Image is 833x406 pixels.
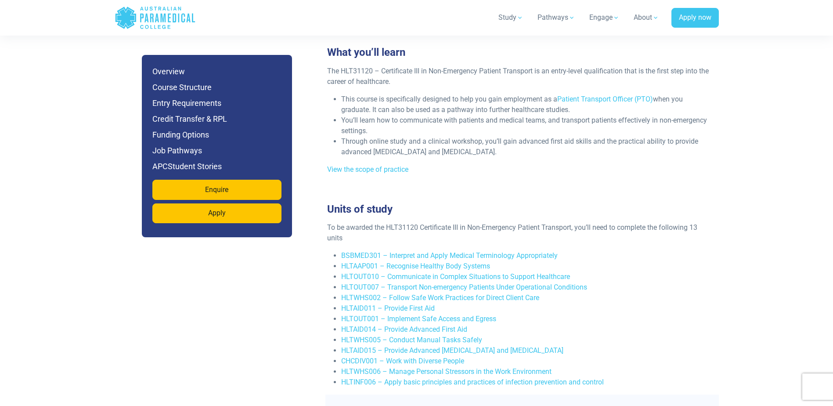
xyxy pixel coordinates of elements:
[341,94,710,115] li: This course is specifically designed to help you gain employment as a when you graduate. It can a...
[493,5,529,30] a: Study
[341,294,539,302] a: HLTWHS002 – Follow Safe Work Practices for Direct Client Care
[341,346,563,355] a: HLTAID015 – Provide Advanced [MEDICAL_DATA] and [MEDICAL_DATA]
[341,304,435,312] a: HLTAID011 – Provide First Aid
[341,115,710,136] li: You’ll learn how to communicate with patients and medical teams, and transport patients effective...
[557,95,653,103] a: Patient Transport Officer (PTO)
[341,367,552,376] a: HLTWHS006 – Manage Personal Stressors in the Work Environment
[584,5,625,30] a: Engage
[327,66,710,87] p: The HLT31120 – Certificate III in Non-Emergency Patient Transport is an entry-level qualification...
[322,203,715,216] h3: Units of study
[341,283,587,291] a: HLTOUT007 – Transport Non-emergency Patients Under Operational Conditions
[341,357,464,365] a: CHCDIV001 – Work with Diverse People
[532,5,581,30] a: Pathways
[322,46,715,59] h3: What you’ll learn
[341,315,496,323] a: HLTOUT001 – Implement Safe Access and Egress
[341,251,558,260] a: BSBMED301 – Interpret and Apply Medical Terminology Appropriately
[341,272,570,281] a: HLTOUT010 – Communicate in Complex Situations to Support Healthcare
[341,325,467,333] a: HLTAID014 – Provide Advanced First Aid
[341,378,604,386] a: HLTINF006 – Apply basic principles and practices of infection prevention and control
[341,136,710,157] li: Through online study and a clinical workshop, you’ll gain advanced first aid skills and the pract...
[628,5,664,30] a: About
[327,165,408,174] a: View the scope of practice
[341,336,482,344] a: HLTWHS005 – Conduct Manual Tasks Safely
[671,8,719,28] a: Apply now
[341,262,490,270] a: HLTAAP001 – Recognise Healthy Body Systems
[327,222,710,243] p: To be awarded the HLT31120 Certificate III in Non-Emergency Patient Transport, you’ll need to com...
[115,4,196,32] a: Australian Paramedical College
